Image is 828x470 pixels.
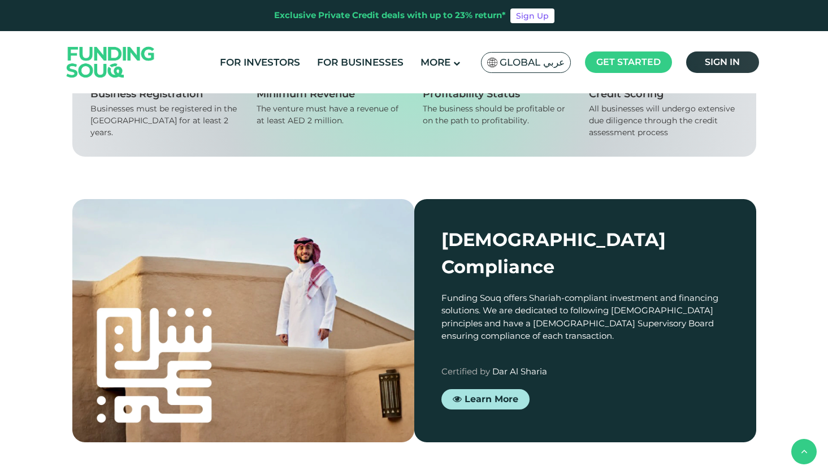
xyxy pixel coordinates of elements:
div: Business Registration [90,88,240,100]
div: The business should be profitable or on the path to profitability. [423,103,572,127]
img: Logo [55,33,166,90]
a: Sign Up [510,8,554,23]
div: All businesses will undergo extensive due diligence through the credit assessment process [589,103,738,139]
img: shariah-img [72,199,414,442]
a: Sign in [686,51,759,73]
span: Certified by [441,366,490,377]
div: Funding Souq offers Shariah-compliant investment and financing solutions. We are dedicated to fol... [441,292,729,343]
span: More [420,57,450,68]
div: Exclusive Private Credit deals with up to 23% return* [274,9,506,22]
span: Global عربي [500,56,565,69]
span: Get started [596,57,661,67]
div: The venture must have a revenue of at least AED 2 million. [257,103,406,127]
div: Minimum Revenue [257,88,406,100]
a: For Investors [217,53,303,72]
span: Sign in [705,57,740,67]
div: Credit Scoring [589,88,738,100]
span: Dar Al Sharia [492,366,547,377]
button: back [791,439,817,464]
img: SA Flag [487,58,497,67]
div: Businesses must be registered in the [GEOGRAPHIC_DATA] for at least 2 years. [90,103,240,139]
div: Profitability Status [423,88,572,100]
a: For Businesses [314,53,406,72]
div: [DEMOGRAPHIC_DATA] Compliance [441,226,729,281]
a: Learn More [441,389,530,409]
span: Learn More [465,394,518,404]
